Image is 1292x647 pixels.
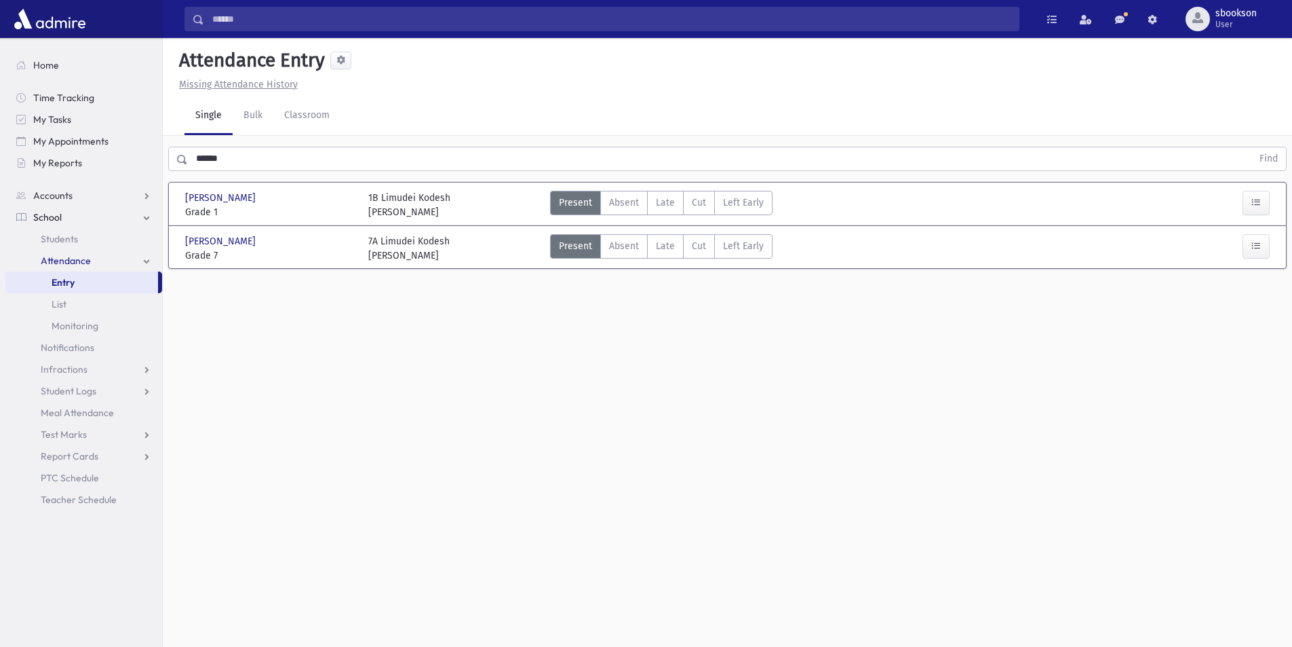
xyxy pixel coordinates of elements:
[5,185,162,206] a: Accounts
[174,49,325,72] h5: Attendance Entry
[5,250,162,272] a: Attendance
[656,239,675,253] span: Late
[184,97,233,135] a: Single
[5,130,162,152] a: My Appointments
[33,135,109,147] span: My Appointments
[5,358,162,380] a: Infractions
[52,320,98,332] span: Monitoring
[41,233,78,245] span: Students
[609,239,639,253] span: Absent
[41,385,96,397] span: Student Logs
[41,341,94,354] span: Notifications
[5,402,162,424] a: Meal Attendance
[1215,19,1257,30] span: User
[5,489,162,511] a: Teacher Schedule
[609,196,639,210] span: Absent
[1215,8,1257,19] span: sbookson
[174,79,298,90] a: Missing Attendance History
[185,234,258,248] span: [PERSON_NAME]
[692,196,706,210] span: Cut
[33,211,62,223] span: School
[41,407,114,419] span: Meal Attendance
[5,272,158,293] a: Entry
[5,424,162,445] a: Test Marks
[5,337,162,358] a: Notifications
[5,380,162,402] a: Student Logs
[692,239,706,253] span: Cut
[559,196,592,210] span: Present
[368,234,450,263] div: 7A Limudei Kodesh [PERSON_NAME]
[1251,147,1286,170] button: Find
[5,228,162,250] a: Students
[5,206,162,228] a: School
[5,87,162,109] a: Time Tracking
[723,196,764,210] span: Left Early
[5,467,162,489] a: PTC Schedule
[5,152,162,174] a: My Reports
[5,109,162,130] a: My Tasks
[11,5,89,33] img: AdmirePro
[5,315,162,337] a: Monitoring
[185,205,355,219] span: Grade 1
[204,7,1019,31] input: Search
[185,248,355,263] span: Grade 7
[5,54,162,76] a: Home
[179,79,298,90] u: Missing Attendance History
[559,239,592,253] span: Present
[41,472,99,484] span: PTC Schedule
[52,298,66,310] span: List
[273,97,340,135] a: Classroom
[550,191,772,219] div: AttTypes
[41,363,87,375] span: Infractions
[33,157,82,169] span: My Reports
[656,196,675,210] span: Late
[5,293,162,315] a: List
[52,276,75,289] span: Entry
[368,191,450,219] div: 1B Limudei Kodesh [PERSON_NAME]
[33,113,71,126] span: My Tasks
[550,234,772,263] div: AttTypes
[233,97,273,135] a: Bulk
[5,445,162,467] a: Report Cards
[33,92,94,104] span: Time Tracking
[723,239,764,253] span: Left Early
[33,189,73,202] span: Accounts
[41,494,117,506] span: Teacher Schedule
[33,59,59,71] span: Home
[41,428,87,441] span: Test Marks
[185,191,258,205] span: [PERSON_NAME]
[41,450,98,462] span: Report Cards
[41,255,91,267] span: Attendance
